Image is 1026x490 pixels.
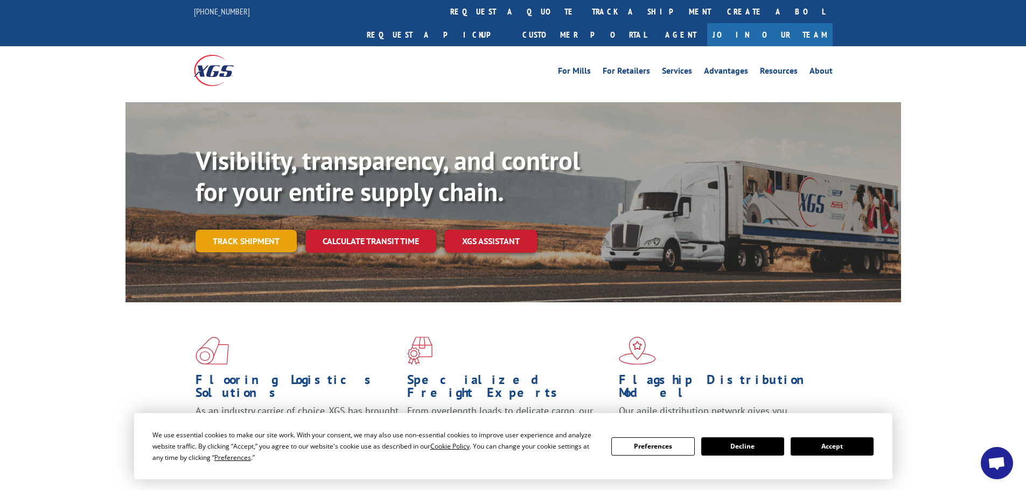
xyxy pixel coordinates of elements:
p: From overlength loads to delicate cargo, our experienced staff knows the best way to move your fr... [407,404,611,452]
h1: Flooring Logistics Solutions [196,373,399,404]
a: Track shipment [196,230,297,252]
a: For Retailers [603,67,650,79]
a: Customer Portal [514,23,654,46]
h1: Specialized Freight Experts [407,373,611,404]
a: Resources [760,67,798,79]
b: Visibility, transparency, and control for your entire supply chain. [196,144,580,208]
button: Preferences [611,437,694,456]
span: Cookie Policy [430,442,470,451]
a: For Mills [558,67,591,79]
span: Preferences [214,453,251,462]
div: Cookie Consent Prompt [134,413,892,479]
a: XGS ASSISTANT [445,230,537,253]
div: Open chat [981,447,1013,479]
span: Our agile distribution network gives you nationwide inventory management on demand. [619,404,817,430]
a: Calculate transit time [305,230,436,253]
a: Agent [654,23,707,46]
span: As an industry carrier of choice, XGS has brought innovation and dedication to flooring logistics... [196,404,399,443]
a: About [809,67,833,79]
a: Request a pickup [359,23,514,46]
a: Services [662,67,692,79]
a: Join Our Team [707,23,833,46]
img: xgs-icon-total-supply-chain-intelligence-red [196,337,229,365]
img: xgs-icon-flagship-distribution-model-red [619,337,656,365]
a: [PHONE_NUMBER] [194,6,250,17]
img: xgs-icon-focused-on-flooring-red [407,337,432,365]
h1: Flagship Distribution Model [619,373,822,404]
button: Decline [701,437,784,456]
a: Advantages [704,67,748,79]
div: We use essential cookies to make our site work. With your consent, we may also use non-essential ... [152,429,598,463]
button: Accept [791,437,874,456]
